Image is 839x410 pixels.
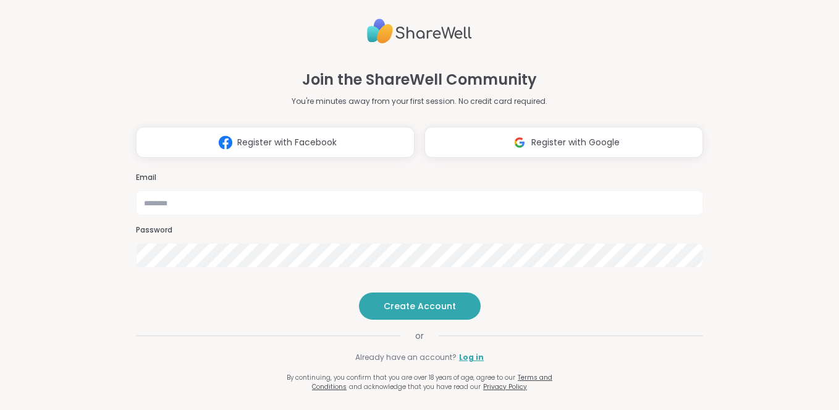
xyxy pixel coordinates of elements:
a: Terms and Conditions [312,373,552,391]
span: Register with Facebook [237,136,337,149]
a: Log in [459,352,484,363]
h1: Join the ShareWell Community [302,69,537,91]
span: and acknowledge that you have read our [349,382,481,391]
p: You're minutes away from your first session. No credit card required. [292,96,547,107]
a: Privacy Policy [483,382,527,391]
span: Register with Google [531,136,620,149]
img: ShareWell Logomark [214,131,237,154]
button: Create Account [359,293,481,320]
h3: Password [136,225,704,236]
img: ShareWell Logomark [508,131,531,154]
span: By continuing, you confirm that you are over 18 years of age, agree to our [287,373,515,382]
span: or [400,330,439,342]
span: Already have an account? [355,352,457,363]
button: Register with Facebook [136,127,415,158]
span: Create Account [384,300,456,312]
img: ShareWell Logo [367,14,472,49]
button: Register with Google [424,127,703,158]
h3: Email [136,173,704,183]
